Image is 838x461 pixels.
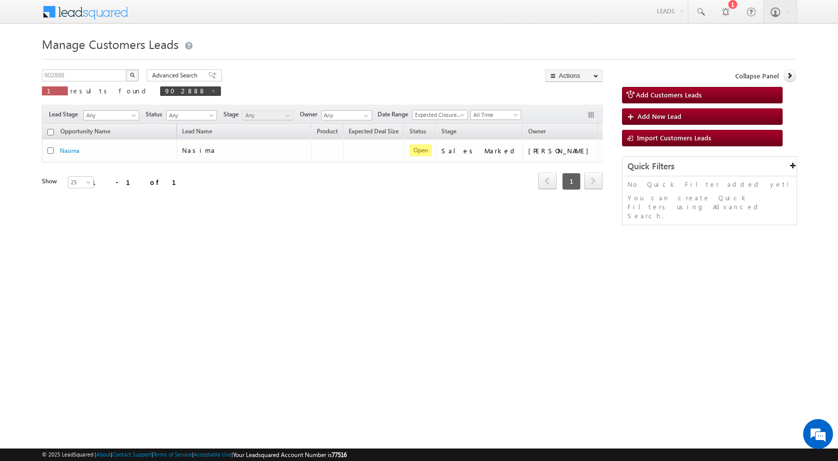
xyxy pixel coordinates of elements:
[528,127,546,135] span: Owner
[623,157,797,176] div: Quick Filters
[146,110,166,119] span: Status
[194,451,231,458] a: Acceptable Use
[84,111,136,120] span: Any
[60,147,79,154] a: Nasima
[441,146,518,155] div: Sales Marked
[70,86,150,95] span: results found
[68,178,95,187] span: 25
[349,127,399,135] span: Expected Deal Size
[637,133,711,142] span: Import Customers Leads
[243,111,290,120] span: Any
[130,72,135,77] img: Search
[152,71,201,80] span: Advanced Search
[636,90,702,99] span: Add Customers Leads
[42,36,179,52] span: Manage Customers Leads
[538,173,557,189] a: prev
[359,111,371,121] a: Show All Items
[96,451,111,458] a: About
[223,110,242,119] span: Stage
[344,126,404,139] a: Expected Deal Size
[182,146,216,154] span: Nasima
[441,127,456,135] span: Stage
[405,126,431,139] a: Status
[378,110,412,119] span: Date Range
[60,127,110,135] span: Opportunity Name
[628,193,792,220] p: You can create Quick Filters using Advanced Search.
[599,125,628,138] span: Actions
[628,180,792,189] p: No Quick Filter added yet!
[528,146,594,155] div: [PERSON_NAME]
[92,176,188,188] div: 1 - 1 of 1
[167,111,214,120] span: Any
[332,451,347,459] span: 77516
[584,172,603,189] span: next
[42,177,60,186] div: Show
[321,110,372,120] input: Type to Search
[562,173,581,190] span: 1
[470,110,521,120] a: All Time
[436,126,461,139] a: Stage
[233,451,347,459] span: Your Leadsquared Account Number is
[300,110,321,119] span: Owner
[165,86,206,95] span: 902888
[735,71,779,80] span: Collapse Panel
[47,129,54,135] input: Check all records
[410,144,432,156] span: Open
[177,126,217,139] span: Lead Name
[55,126,115,139] a: Opportunity Name
[47,86,63,95] span: 1
[242,110,293,120] a: Any
[153,451,192,458] a: Terms of Service
[42,450,347,460] span: © 2025 LeadSquared | | | | |
[471,110,518,119] span: All Time
[166,110,217,120] a: Any
[317,127,338,135] span: Product
[637,112,681,120] span: Add New Lead
[545,69,603,82] button: Actions
[584,173,603,189] a: next
[413,110,464,119] span: Expected Closure Date
[412,110,468,120] a: Expected Closure Date
[538,172,557,189] span: prev
[112,451,152,458] a: Contact Support
[68,176,94,188] a: 25
[49,110,82,119] span: Lead Stage
[83,110,139,120] a: Any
